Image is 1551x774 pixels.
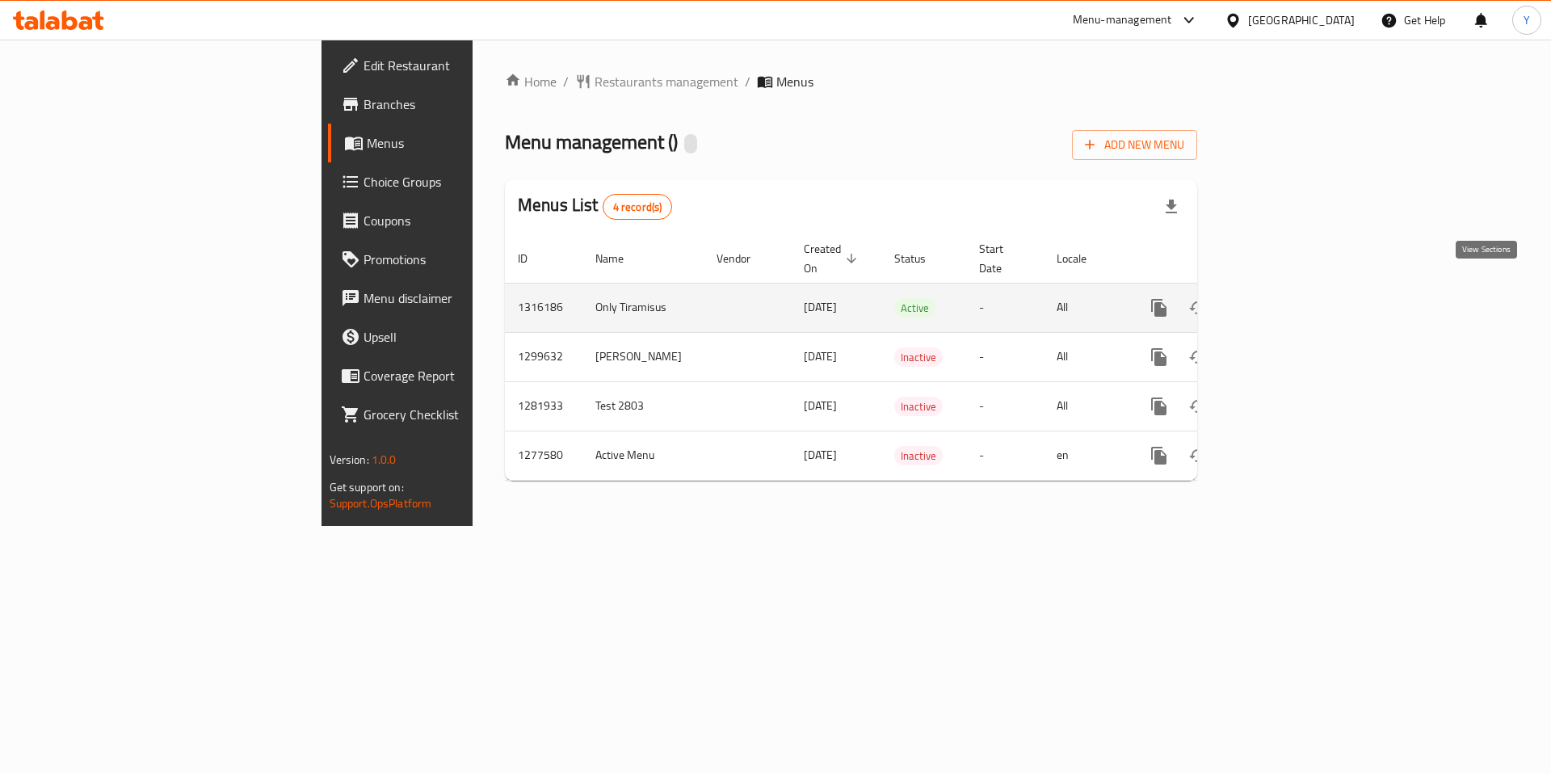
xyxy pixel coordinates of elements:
[1140,436,1179,475] button: more
[330,477,404,498] span: Get support on:
[328,201,581,240] a: Coupons
[364,95,568,114] span: Branches
[1140,387,1179,426] button: more
[364,211,568,230] span: Coupons
[1140,338,1179,376] button: more
[1044,283,1127,332] td: All
[330,449,369,470] span: Version:
[894,298,935,318] div: Active
[595,72,738,91] span: Restaurants management
[582,332,704,381] td: [PERSON_NAME]
[603,194,673,220] div: Total records count
[367,133,568,153] span: Menus
[1524,11,1530,29] span: Y
[328,162,581,201] a: Choice Groups
[328,124,581,162] a: Menus
[330,493,432,514] a: Support.OpsPlatform
[1073,11,1172,30] div: Menu-management
[505,72,1197,91] nav: breadcrumb
[582,431,704,480] td: Active Menu
[364,366,568,385] span: Coverage Report
[595,249,645,268] span: Name
[717,249,771,268] span: Vendor
[894,347,943,367] div: Inactive
[1140,288,1179,327] button: more
[804,346,837,367] span: [DATE]
[372,449,397,470] span: 1.0.0
[979,239,1024,278] span: Start Date
[894,398,943,416] span: Inactive
[966,431,1044,480] td: -
[582,283,704,332] td: Only Tiramisus
[804,395,837,416] span: [DATE]
[804,444,837,465] span: [DATE]
[1127,234,1308,284] th: Actions
[804,239,862,278] span: Created On
[328,279,581,318] a: Menu disclaimer
[804,297,837,318] span: [DATE]
[328,240,581,279] a: Promotions
[1085,135,1184,155] span: Add New Menu
[518,249,549,268] span: ID
[894,249,947,268] span: Status
[518,193,672,220] h2: Menus List
[328,85,581,124] a: Branches
[776,72,813,91] span: Menus
[1179,436,1217,475] button: Change Status
[328,356,581,395] a: Coverage Report
[966,283,1044,332] td: -
[1179,288,1217,327] button: Change Status
[1179,387,1217,426] button: Change Status
[582,381,704,431] td: Test 2803
[328,395,581,434] a: Grocery Checklist
[505,234,1308,481] table: enhanced table
[364,56,568,75] span: Edit Restaurant
[1179,338,1217,376] button: Change Status
[603,200,672,215] span: 4 record(s)
[1057,249,1108,268] span: Locale
[575,72,738,91] a: Restaurants management
[966,381,1044,431] td: -
[1044,381,1127,431] td: All
[894,447,943,465] span: Inactive
[364,405,568,424] span: Grocery Checklist
[1044,431,1127,480] td: en
[364,288,568,308] span: Menu disclaimer
[1044,332,1127,381] td: All
[745,72,750,91] li: /
[894,446,943,465] div: Inactive
[1248,11,1355,29] div: [GEOGRAPHIC_DATA]
[1152,187,1191,226] div: Export file
[505,124,678,160] span: Menu management ( )
[894,299,935,318] span: Active
[364,172,568,191] span: Choice Groups
[364,250,568,269] span: Promotions
[894,348,943,367] span: Inactive
[328,318,581,356] a: Upsell
[1072,130,1197,160] button: Add New Menu
[966,332,1044,381] td: -
[364,327,568,347] span: Upsell
[328,46,581,85] a: Edit Restaurant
